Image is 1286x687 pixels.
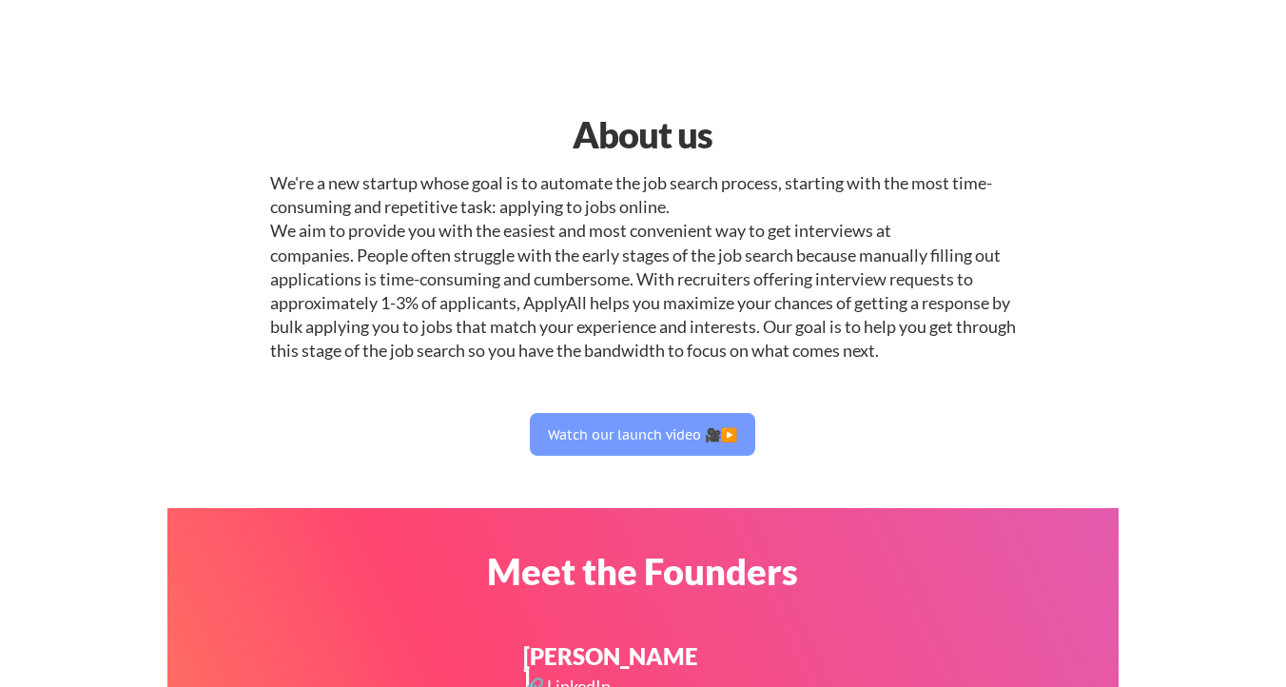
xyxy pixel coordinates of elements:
[530,413,755,456] button: Watch our launch video 🎥▶️
[399,108,887,162] div: About us
[270,171,1016,363] div: We're a new startup whose goal is to automate the job search process, starting with the most time...
[399,553,887,589] div: Meet the Founders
